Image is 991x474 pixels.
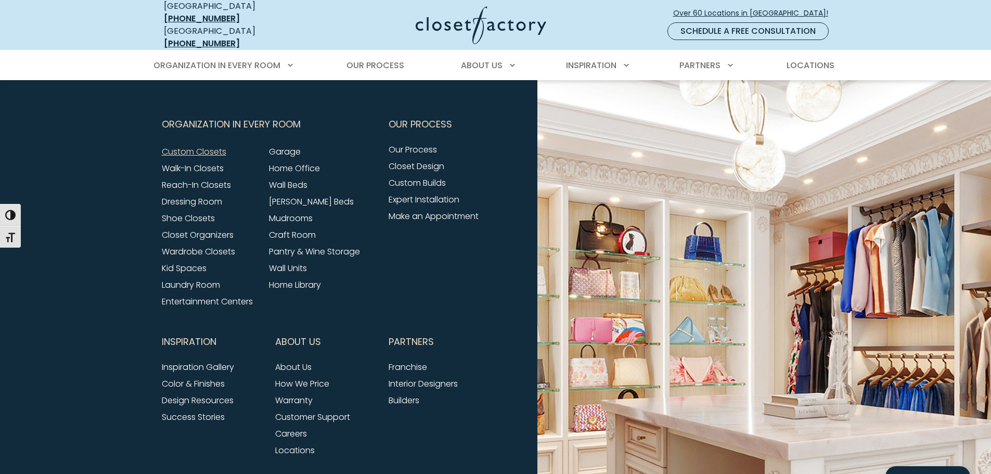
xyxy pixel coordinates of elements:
[389,378,458,390] a: Interior Designers
[164,25,315,50] div: [GEOGRAPHIC_DATA]
[673,8,836,19] span: Over 60 Locations in [GEOGRAPHIC_DATA]!
[389,194,459,206] a: Expert Installation
[566,59,616,71] span: Inspiration
[269,196,354,208] a: [PERSON_NAME] Beds
[275,329,376,355] button: Footer Subnav Button - About Us
[162,394,234,406] a: Design Resources
[162,246,235,258] a: Wardrobe Closets
[269,146,301,158] a: Garage
[389,210,479,222] a: Make an Appointment
[389,361,427,373] a: Franchise
[275,361,312,373] a: About Us
[275,444,315,456] a: Locations
[389,177,446,189] a: Custom Builds
[389,144,437,156] a: Our Process
[162,111,376,137] button: Footer Subnav Button - Organization in Every Room
[269,279,321,291] a: Home Library
[275,329,321,355] span: About Us
[162,146,226,158] a: Custom Closets
[162,196,222,208] a: Dressing Room
[389,111,490,137] button: Footer Subnav Button - Our Process
[164,12,240,24] a: [PHONE_NUMBER]
[269,229,316,241] a: Craft Room
[162,279,220,291] a: Laundry Room
[162,111,301,137] span: Organization in Every Room
[164,37,240,49] a: [PHONE_NUMBER]
[346,59,404,71] span: Our Process
[275,428,307,440] a: Careers
[269,179,307,191] a: Wall Beds
[162,212,215,224] a: Shoe Closets
[389,394,419,406] a: Builders
[275,411,350,423] a: Customer Support
[269,212,313,224] a: Mudrooms
[389,111,452,137] span: Our Process
[162,329,216,355] span: Inspiration
[162,262,207,274] a: Kid Spaces
[389,329,490,355] button: Footer Subnav Button - Partners
[162,179,231,191] a: Reach-In Closets
[162,162,224,174] a: Walk-In Closets
[787,59,834,71] span: Locations
[269,246,360,258] a: Pantry & Wine Storage
[162,296,253,308] a: Entertainment Centers
[667,22,829,40] a: Schedule a Free Consultation
[416,6,546,44] img: Closet Factory Logo
[389,160,444,172] a: Closet Design
[269,162,320,174] a: Home Office
[162,361,234,373] a: Inspiration Gallery
[461,59,503,71] span: About Us
[162,411,225,423] a: Success Stories
[679,59,720,71] span: Partners
[673,4,837,22] a: Over 60 Locations in [GEOGRAPHIC_DATA]!
[275,378,329,390] a: How We Price
[389,329,434,355] span: Partners
[162,329,263,355] button: Footer Subnav Button - Inspiration
[269,262,307,274] a: Wall Units
[146,51,845,80] nav: Primary Menu
[275,394,313,406] a: Warranty
[162,378,225,390] a: Color & Finishes
[162,229,234,241] a: Closet Organizers
[153,59,280,71] span: Organization in Every Room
